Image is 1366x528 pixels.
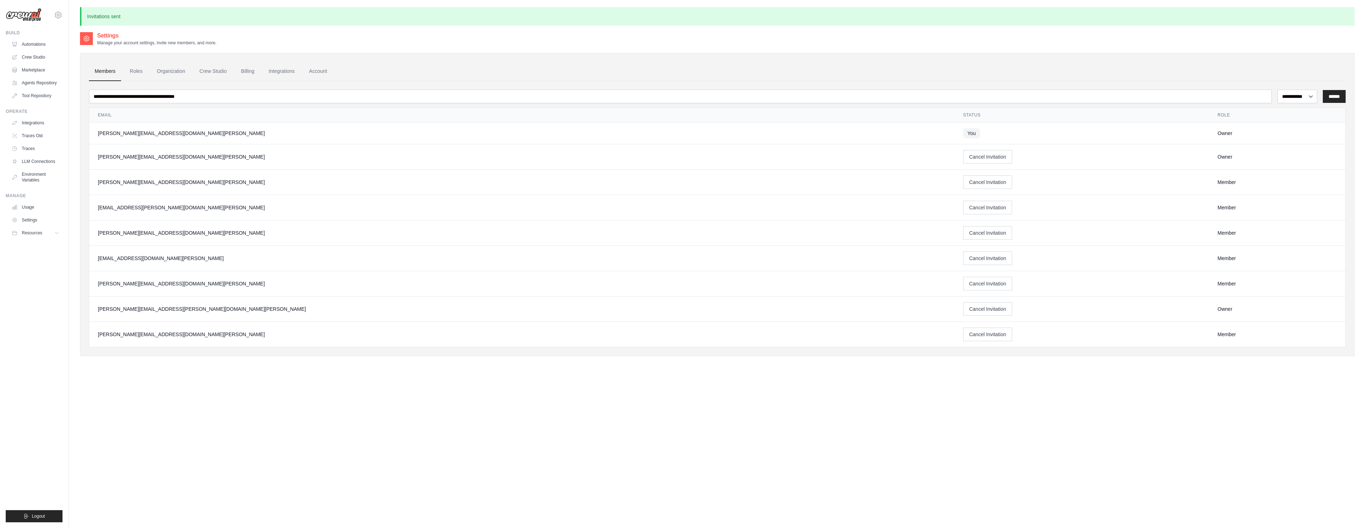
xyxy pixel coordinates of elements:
[98,179,946,186] div: [PERSON_NAME][EMAIL_ADDRESS][DOMAIN_NAME][PERSON_NAME]
[235,62,260,81] a: Billing
[9,169,62,186] a: Environment Variables
[1217,280,1337,287] div: Member
[963,175,1012,189] button: Cancel Invitation
[963,251,1012,265] button: Cancel Invitation
[6,510,62,522] button: Logout
[9,214,62,226] a: Settings
[9,130,62,141] a: Traces Old
[955,108,1209,123] th: Status
[6,30,62,36] div: Build
[6,109,62,114] div: Operate
[1217,130,1337,137] div: Owner
[98,130,946,137] div: [PERSON_NAME][EMAIL_ADDRESS][DOMAIN_NAME][PERSON_NAME]
[9,64,62,76] a: Marketplace
[303,62,333,81] a: Account
[97,31,216,40] h2: Settings
[124,62,148,81] a: Roles
[1217,255,1337,262] div: Member
[32,513,45,519] span: Logout
[963,277,1012,290] button: Cancel Invitation
[1217,305,1337,313] div: Owner
[963,226,1012,240] button: Cancel Invitation
[89,62,121,81] a: Members
[9,51,62,63] a: Crew Studio
[22,230,42,236] span: Resources
[98,204,946,211] div: [EMAIL_ADDRESS][PERSON_NAME][DOMAIN_NAME][PERSON_NAME]
[963,328,1012,341] button: Cancel Invitation
[98,280,946,287] div: [PERSON_NAME][EMAIL_ADDRESS][DOMAIN_NAME][PERSON_NAME]
[98,331,946,338] div: [PERSON_NAME][EMAIL_ADDRESS][DOMAIN_NAME][PERSON_NAME]
[1209,108,1345,123] th: Role
[9,156,62,167] a: LLM Connections
[9,90,62,101] a: Tool Repository
[963,302,1012,316] button: Cancel Invitation
[263,62,300,81] a: Integrations
[9,227,62,239] button: Resources
[98,229,946,236] div: [PERSON_NAME][EMAIL_ADDRESS][DOMAIN_NAME][PERSON_NAME]
[151,62,191,81] a: Organization
[98,305,946,313] div: [PERSON_NAME][EMAIL_ADDRESS][PERSON_NAME][DOMAIN_NAME][PERSON_NAME]
[963,128,980,138] span: You
[9,39,62,50] a: Automations
[9,77,62,89] a: Agents Repository
[98,153,946,160] div: [PERSON_NAME][EMAIL_ADDRESS][DOMAIN_NAME][PERSON_NAME]
[1217,204,1337,211] div: Member
[80,7,1355,26] p: Invitations sent
[9,117,62,129] a: Integrations
[97,40,216,46] p: Manage your account settings, invite new members, and more.
[89,108,955,123] th: Email
[963,150,1012,164] button: Cancel Invitation
[1217,153,1337,160] div: Owner
[98,255,946,262] div: [EMAIL_ADDRESS][DOMAIN_NAME][PERSON_NAME]
[1217,179,1337,186] div: Member
[6,8,41,22] img: Logo
[963,201,1012,214] button: Cancel Invitation
[194,62,232,81] a: Crew Studio
[6,193,62,199] div: Manage
[1217,229,1337,236] div: Member
[9,143,62,154] a: Traces
[9,201,62,213] a: Usage
[1217,331,1337,338] div: Member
